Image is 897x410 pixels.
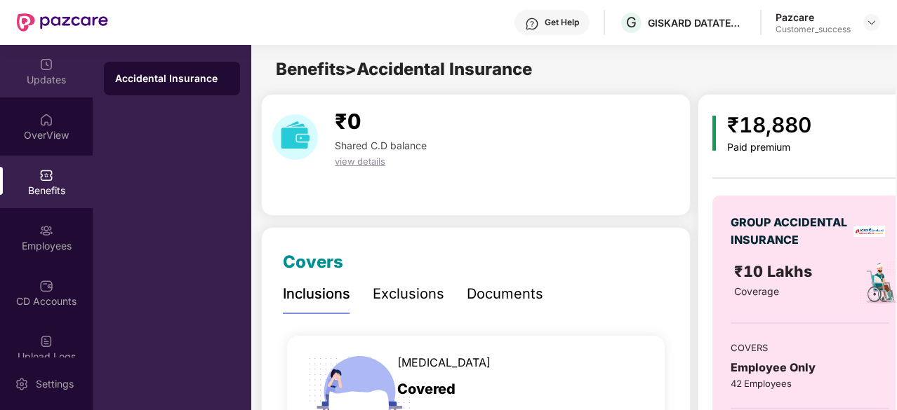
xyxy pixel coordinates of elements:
img: New Pazcare Logo [17,13,108,32]
span: ₹0 [335,109,361,134]
span: Covered [397,378,456,400]
div: Employee Only [731,359,889,376]
img: download [272,114,318,160]
img: svg+xml;base64,PHN2ZyBpZD0iSGVscC0zMngzMiIgeG1sbnM9Imh0dHA6Ly93d3cudzMub3JnLzIwMDAvc3ZnIiB3aWR0aD... [525,17,539,31]
span: ₹10 Lakhs [734,262,816,280]
span: Shared C.D balance [335,139,427,151]
span: Benefits > Accidental Insurance [276,59,532,79]
div: 42 Employees [731,376,889,390]
div: Accidental Insurance [115,71,229,86]
img: svg+xml;base64,PHN2ZyBpZD0iQmVuZWZpdHMiIHhtbG5zPSJodHRwOi8vd3d3LnczLm9yZy8yMDAwL3N2ZyIgd2lkdGg9Ij... [39,168,53,182]
div: Paid premium [727,142,811,153]
img: svg+xml;base64,PHN2ZyBpZD0iU2V0dGluZy0yMHgyMCIgeG1sbnM9Imh0dHA6Ly93d3cudzMub3JnLzIwMDAvc3ZnIiB3aW... [15,377,29,391]
img: svg+xml;base64,PHN2ZyBpZD0iRHJvcGRvd24tMzJ4MzIiIHhtbG5zPSJodHRwOi8vd3d3LnczLm9yZy8yMDAwL3N2ZyIgd2... [866,17,877,28]
div: Covers [283,249,343,275]
div: Documents [467,283,543,305]
span: [MEDICAL_DATA] [397,354,491,371]
div: Pazcare [776,11,851,24]
div: Inclusions [283,283,350,305]
img: svg+xml;base64,PHN2ZyBpZD0iVXBsb2FkX0xvZ3MiIGRhdGEtbmFtZT0iVXBsb2FkIExvZ3MiIHhtbG5zPSJodHRwOi8vd3... [39,334,53,348]
img: svg+xml;base64,PHN2ZyBpZD0iSG9tZSIgeG1sbnM9Imh0dHA6Ly93d3cudzMub3JnLzIwMDAvc3ZnIiB3aWR0aD0iMjAiIG... [39,113,53,127]
div: Customer_success [776,24,851,35]
span: Coverage [734,285,779,297]
img: svg+xml;base64,PHN2ZyBpZD0iVXBkYXRlZCIgeG1sbnM9Imh0dHA6Ly93d3cudzMub3JnLzIwMDAvc3ZnIiB3aWR0aD0iMj... [39,57,53,71]
div: Get Help [545,17,579,28]
div: COVERS [731,341,889,355]
img: icon [712,116,716,151]
img: svg+xml;base64,PHN2ZyBpZD0iRW1wbG95ZWVzIiB4bWxucz0iaHR0cDovL3d3dy53My5vcmcvMjAwMC9zdmciIHdpZHRoPS... [39,224,53,238]
div: ₹18,880 [727,109,811,142]
img: insurerLogo [853,226,885,237]
img: svg+xml;base64,PHN2ZyBpZD0iQ0RfQWNjb3VudHMiIGRhdGEtbmFtZT0iQ0QgQWNjb3VudHMiIHhtbG5zPSJodHRwOi8vd3... [39,279,53,293]
span: view details [335,156,385,167]
div: GISKARD DATATECH PRIVATE LIMITED [648,16,746,29]
div: GROUP ACCIDENTAL INSURANCE [731,214,849,249]
div: Exclusions [373,283,444,305]
span: G [626,14,637,31]
div: Settings [32,377,78,391]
